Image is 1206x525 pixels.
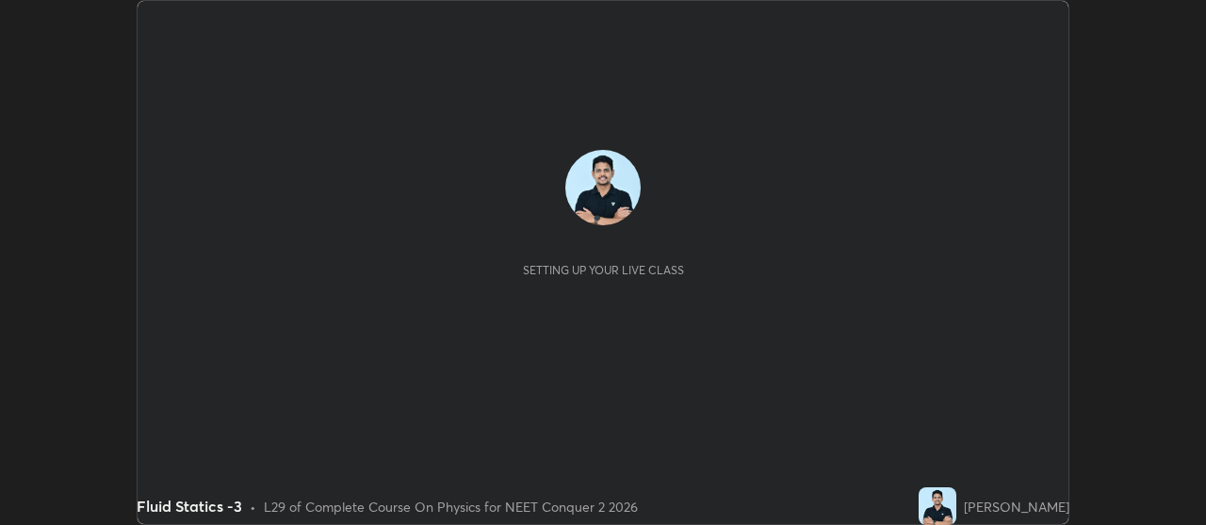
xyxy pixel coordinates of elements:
[137,495,242,517] div: Fluid Statics -3
[523,263,684,277] div: Setting up your live class
[250,497,256,517] div: •
[919,487,956,525] img: a8c2744b4dbf429fb825013d7c421360.jpg
[964,497,1069,517] div: [PERSON_NAME]
[264,497,638,517] div: L29 of Complete Course On Physics for NEET Conquer 2 2026
[565,150,641,225] img: a8c2744b4dbf429fb825013d7c421360.jpg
